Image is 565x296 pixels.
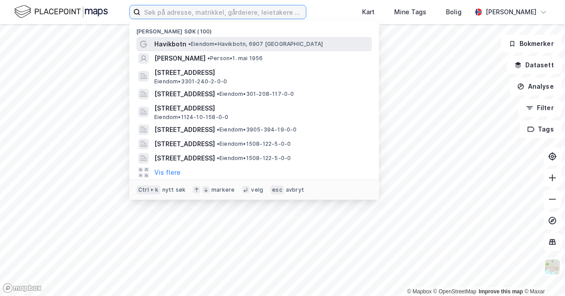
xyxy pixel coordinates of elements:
a: Mapbox [407,288,432,295]
span: Eiendom • 1124-10-158-0-0 [154,114,229,121]
div: Kontrollprogram for chat [520,253,565,296]
input: Søk på adresse, matrikkel, gårdeiere, leietakere eller personer [140,5,306,19]
iframe: Chat Widget [520,253,565,296]
span: Eiendom • 1508-122-5-0-0 [217,155,291,162]
a: Improve this map [479,288,523,295]
button: Tags [520,120,561,138]
span: Eiendom • 3301-240-2-0-0 [154,78,227,85]
span: [STREET_ADDRESS] [154,67,368,78]
span: [STREET_ADDRESS] [154,139,215,149]
span: • [188,41,191,47]
div: [PERSON_NAME] søk (100) [129,21,379,37]
span: • [207,55,210,62]
button: Analyse [510,78,561,95]
div: Mine Tags [394,7,426,17]
div: Ctrl + k [136,185,161,194]
button: Vis flere [154,167,181,178]
button: Datasett [507,56,561,74]
span: [STREET_ADDRESS] [154,89,215,99]
span: Eiendom • 301-208-117-0-0 [217,90,294,98]
div: Bolig [446,7,462,17]
span: [PERSON_NAME] [154,53,206,64]
button: Bokmerker [501,35,561,53]
span: Eiendom • Havikbotn, 6907 [GEOGRAPHIC_DATA] [188,41,323,48]
span: • [217,155,219,161]
div: markere [211,186,235,193]
span: Person • 1. mai 1956 [207,55,263,62]
div: avbryt [286,186,304,193]
button: Filter [519,99,561,117]
span: Eiendom • 3905-394-19-0-0 [217,126,297,133]
img: logo.f888ab2527a4732fd821a326f86c7f29.svg [14,4,108,20]
span: • [217,140,219,147]
span: [STREET_ADDRESS] [154,124,215,135]
div: esc [270,185,284,194]
div: Kart [362,7,375,17]
span: [STREET_ADDRESS] [154,103,368,114]
span: Havikbotn [154,39,186,49]
a: OpenStreetMap [433,288,477,295]
a: Mapbox homepage [3,283,42,293]
div: velg [252,186,264,193]
span: • [217,126,219,133]
span: [STREET_ADDRESS] [154,153,215,164]
div: nytt søk [162,186,186,193]
span: Eiendom • 1508-122-5-0-0 [217,140,291,148]
span: • [217,90,219,97]
div: [PERSON_NAME] [486,7,536,17]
